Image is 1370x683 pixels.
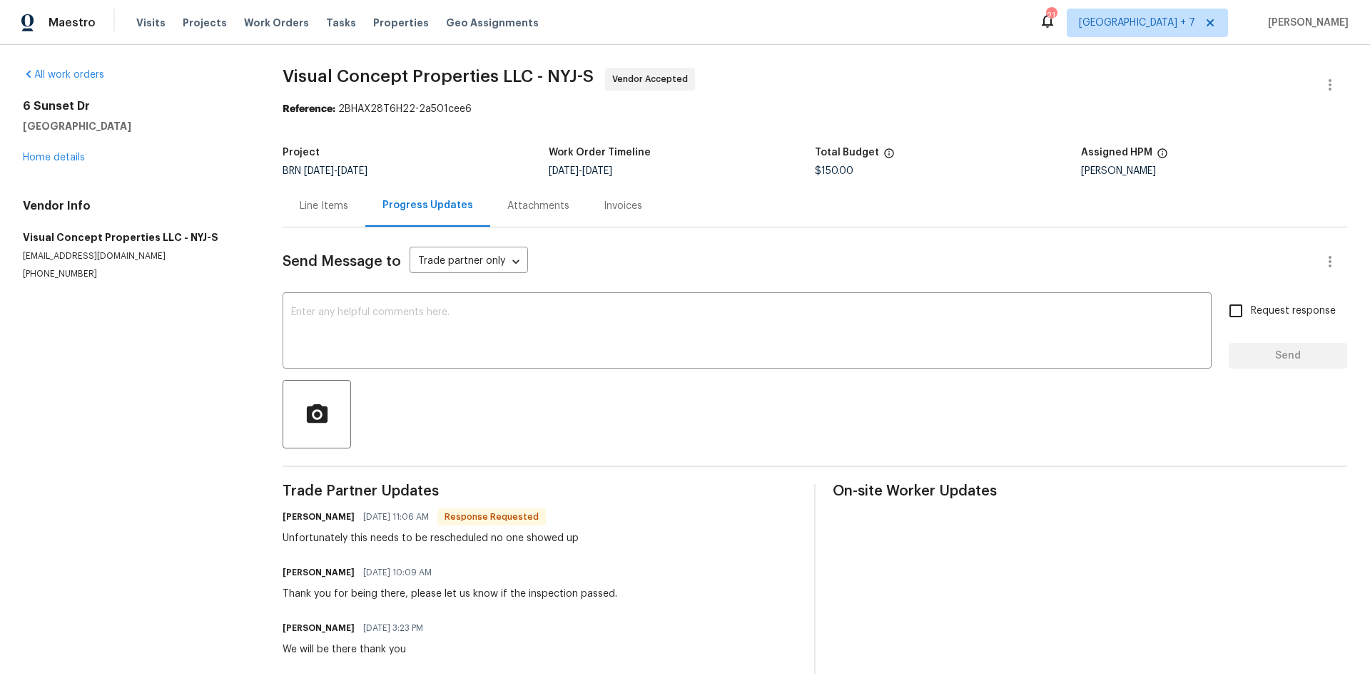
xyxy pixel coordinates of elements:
h6: [PERSON_NAME] [283,565,355,580]
span: BRN [283,166,367,176]
h4: Vendor Info [23,199,248,213]
span: The hpm assigned to this work order. [1157,148,1168,166]
span: Tasks [326,18,356,28]
span: - [549,166,612,176]
h6: [PERSON_NAME] [283,621,355,635]
div: Line Items [300,199,348,213]
p: [PHONE_NUMBER] [23,268,248,280]
div: Thank you for being there, please let us know if the inspection passed. [283,587,617,601]
h5: Project [283,148,320,158]
span: Response Requested [439,510,544,524]
h5: Assigned HPM [1081,148,1152,158]
span: [DATE] [338,166,367,176]
span: [DATE] 10:09 AM [363,565,432,580]
div: We will be there thank you [283,642,432,657]
h5: [GEOGRAPHIC_DATA] [23,119,248,133]
a: Home details [23,153,85,163]
span: $150.00 [815,166,853,176]
span: Request response [1251,304,1336,319]
h5: Visual Concept Properties LLC - NYJ-S [23,230,248,245]
span: [DATE] [549,166,579,176]
div: Unfortunately this needs to be rescheduled no one showed up [283,531,579,545]
span: Vendor Accepted [612,72,694,86]
span: Maestro [49,16,96,30]
span: Send Message to [283,255,401,269]
span: Visits [136,16,166,30]
span: The total cost of line items that have been proposed by Opendoor. This sum includes line items th... [883,148,895,166]
h5: Total Budget [815,148,879,158]
b: Reference: [283,104,335,114]
span: [DATE] 11:06 AM [363,510,429,524]
span: [DATE] [582,166,612,176]
div: 2BHAX28T6H22-2a501cee6 [283,102,1347,116]
div: Invoices [604,199,642,213]
div: Progress Updates [382,198,473,212]
span: [GEOGRAPHIC_DATA] + 7 [1079,16,1195,30]
span: Geo Assignments [446,16,539,30]
span: On-site Worker Updates [833,484,1347,498]
div: Trade partner only [410,250,528,274]
h6: [PERSON_NAME] [283,510,355,524]
a: All work orders [23,70,104,80]
h5: Work Order Timeline [549,148,651,158]
p: [EMAIL_ADDRESS][DOMAIN_NAME] [23,250,248,262]
h2: 6 Sunset Dr [23,99,248,113]
div: 21 [1046,9,1056,23]
span: Work Orders [244,16,309,30]
span: [PERSON_NAME] [1262,16,1349,30]
span: Visual Concept Properties LLC - NYJ-S [283,68,594,85]
span: Projects [183,16,227,30]
div: Attachments [507,199,569,213]
span: [DATE] [304,166,334,176]
div: [PERSON_NAME] [1081,166,1347,176]
span: Trade Partner Updates [283,484,797,498]
span: [DATE] 3:23 PM [363,621,423,635]
span: - [304,166,367,176]
span: Properties [373,16,429,30]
